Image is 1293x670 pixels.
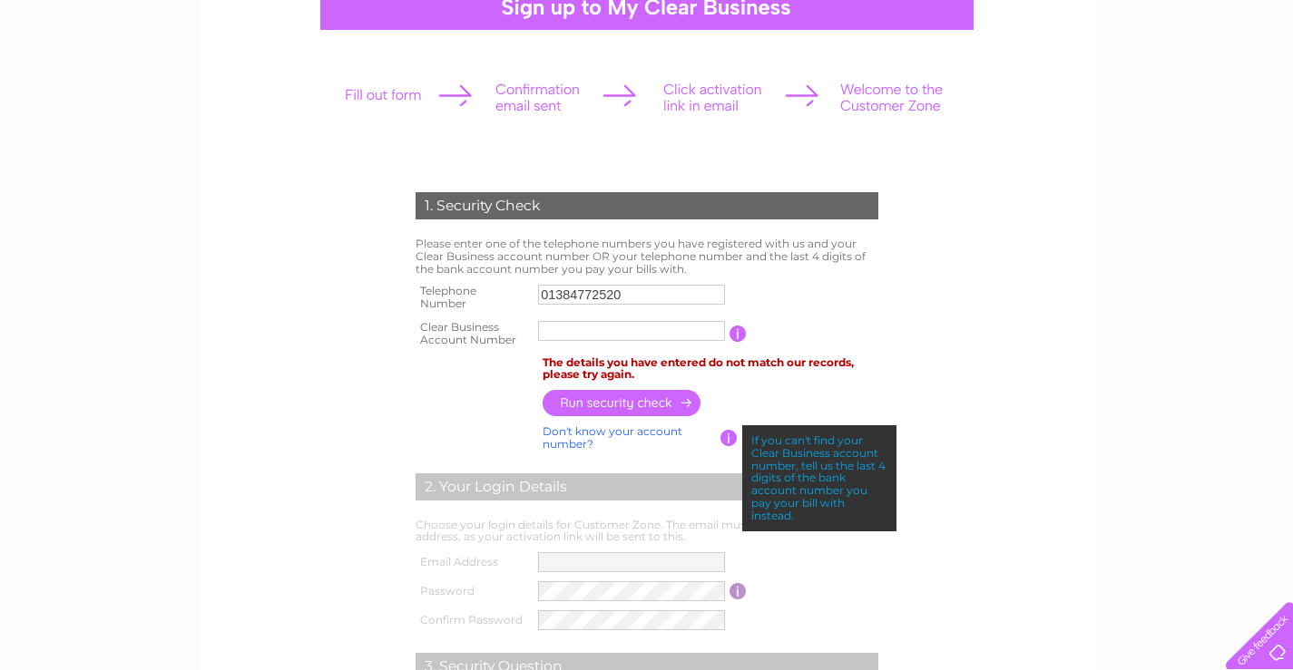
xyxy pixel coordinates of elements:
[730,325,747,342] input: Information
[411,279,534,316] th: Telephone Number
[45,47,138,102] img: logo.png
[411,316,534,352] th: Clear Business Account Number
[720,430,738,446] input: Information
[1200,77,1227,91] a: Blog
[411,233,883,279] td: Please enter one of the telephone numbers you have registered with us and your Clear Business acc...
[543,424,682,451] a: Don't know your account number?
[411,606,534,635] th: Confirm Password
[1039,77,1073,91] a: Water
[538,352,883,386] td: The details you have entered do not match our records, please try again.
[1238,77,1282,91] a: Contact
[411,577,534,606] th: Password
[951,9,1076,32] a: 0333 014 3131
[411,514,883,549] td: Choose your login details for Customer Zone. The email must be a valid email address, as your act...
[1135,77,1190,91] a: Telecoms
[416,192,878,219] div: 1. Security Check
[742,425,896,531] div: If you can't find your Clear Business account number, tell us the last 4 digits of the bank accou...
[411,548,534,577] th: Email Address
[416,473,878,500] div: 2. Your Login Details
[1084,77,1124,91] a: Energy
[219,10,1076,88] div: Clear Business is a trading name of Verastar Limited (registered in [GEOGRAPHIC_DATA] No. 3667643...
[730,583,747,599] input: Information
